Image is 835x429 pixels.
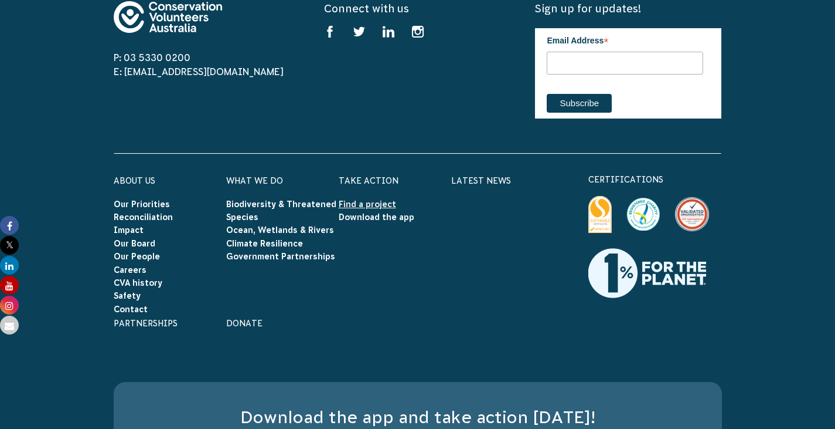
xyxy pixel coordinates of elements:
a: What We Do [226,176,283,185]
a: Reconciliation [114,212,173,222]
a: Our Board [114,239,155,248]
a: Biodiversity & Threatened Species [226,200,336,222]
a: Careers [114,265,146,275]
input: Subscribe [547,94,612,113]
a: E: [EMAIL_ADDRESS][DOMAIN_NAME] [114,66,284,77]
a: Contact [114,305,148,314]
h5: Connect with us [324,1,510,16]
a: Climate Resilience [226,239,303,248]
a: Latest News [451,176,511,185]
a: Download the app [339,212,414,222]
a: CVA history [114,278,162,288]
a: Our Priorities [114,200,170,209]
a: Take Action [339,176,398,185]
a: Safety [114,291,141,300]
h5: Sign up for updates! [535,1,721,16]
label: Email Address [547,28,703,50]
a: Donate [226,319,263,328]
img: logo-footer.svg [114,1,222,33]
a: P: 03 5330 0200 [114,52,190,63]
a: Our People [114,252,160,261]
a: Ocean, Wetlands & Rivers [226,225,334,235]
a: Partnerships [114,319,178,328]
a: Impact [114,225,144,235]
p: certifications [588,173,722,187]
a: Find a project [339,200,396,209]
a: About Us [114,176,155,185]
a: Government Partnerships [226,252,335,261]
